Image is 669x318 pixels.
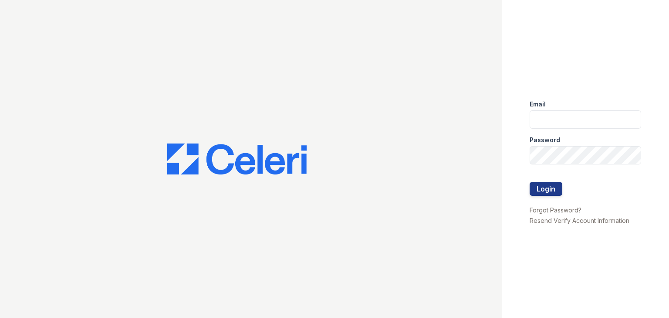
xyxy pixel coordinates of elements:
a: Forgot Password? [530,206,581,214]
label: Email [530,100,546,109]
label: Password [530,136,560,144]
button: Login [530,182,562,196]
a: Resend Verify Account Information [530,217,629,224]
img: CE_Logo_Blue-a8612792a0a2168367f1c8372b55b34899dd931a85d93a1a3d3e32e68fde9ad4.png [167,144,307,175]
